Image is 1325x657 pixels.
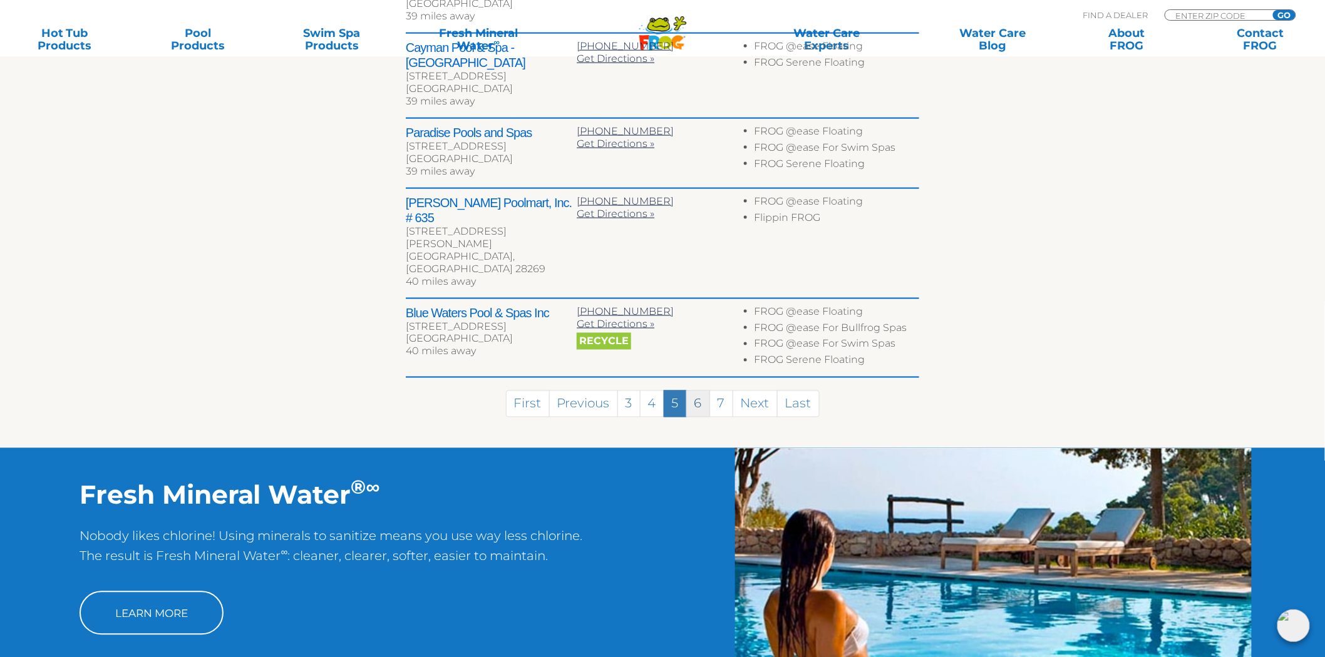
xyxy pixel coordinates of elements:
a: Get Directions » [577,138,654,150]
a: 4 [640,390,664,417]
h2: Paradise Pools and Spas [406,125,577,140]
a: Water CareBlog [941,27,1045,52]
h2: Cayman Pool & Spa - [GEOGRAPHIC_DATA] [406,40,577,70]
div: [GEOGRAPHIC_DATA] [406,83,577,95]
li: FROG @ease Floating [755,40,919,56]
sup: ∞ [366,476,380,499]
a: Get Directions » [577,208,654,220]
sup: ∞ [281,546,288,558]
a: 5 [664,390,687,417]
a: 7 [709,390,733,417]
li: FROG Serene Floating [755,56,919,73]
div: [GEOGRAPHIC_DATA], [GEOGRAPHIC_DATA] 28269 [406,250,577,275]
li: Flippin FROG [755,211,919,228]
p: Nobody likes chlorine! Using minerals to sanitize means you use way less chlorine. The result is ... [80,526,583,579]
a: [PHONE_NUMBER] [577,40,674,52]
span: 40 miles away [406,275,476,287]
a: Get Directions » [577,318,654,330]
div: [STREET_ADDRESS] [406,140,577,153]
div: [STREET_ADDRESS] [406,70,577,83]
h2: Blue Waters Pool & Spas Inc [406,305,577,320]
sup: ® [351,476,366,499]
input: GO [1273,10,1296,20]
li: FROG @ease Floating [755,305,919,322]
a: Learn More [80,591,224,635]
a: Previous [549,390,618,417]
li: FROG @ease Floating [755,195,919,211]
span: 40 miles away [406,345,476,357]
input: Zip Code Form [1175,10,1259,21]
a: Next [733,390,778,417]
li: FROG Serene Floating [755,354,919,370]
div: [GEOGRAPHIC_DATA] [406,153,577,165]
a: 3 [617,390,641,417]
a: 6 [686,390,710,417]
div: [STREET_ADDRESS] [406,320,577,333]
p: Find A Dealer [1083,9,1148,21]
span: 39 miles away [406,95,475,107]
li: FROG @ease For Swim Spas [755,338,919,354]
a: PoolProducts [147,27,250,52]
span: Recycle [577,333,631,350]
a: [PHONE_NUMBER] [577,195,674,207]
span: 39 miles away [406,10,475,22]
li: FROG @ease For Swim Spas [755,141,919,158]
li: FROG Serene Floating [755,158,919,174]
h2: Fresh Mineral Water [80,479,583,511]
a: Last [777,390,820,417]
h2: [PERSON_NAME] Poolmart, Inc. # 635 [406,195,577,225]
img: openIcon [1277,609,1310,642]
a: [PHONE_NUMBER] [577,125,674,137]
a: Hot TubProducts [13,27,116,52]
a: First [506,390,550,417]
li: FROG @ease For Bullfrog Spas [755,322,919,338]
a: [PHONE_NUMBER] [577,305,674,317]
a: Get Directions » [577,53,654,64]
div: [GEOGRAPHIC_DATA] [406,333,577,345]
a: Swim SpaProducts [280,27,384,52]
li: FROG @ease Floating [755,125,919,141]
a: ContactFROG [1209,27,1312,52]
div: [STREET_ADDRESS][PERSON_NAME] [406,225,577,250]
a: AboutFROG [1075,27,1178,52]
span: 39 miles away [406,165,475,177]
